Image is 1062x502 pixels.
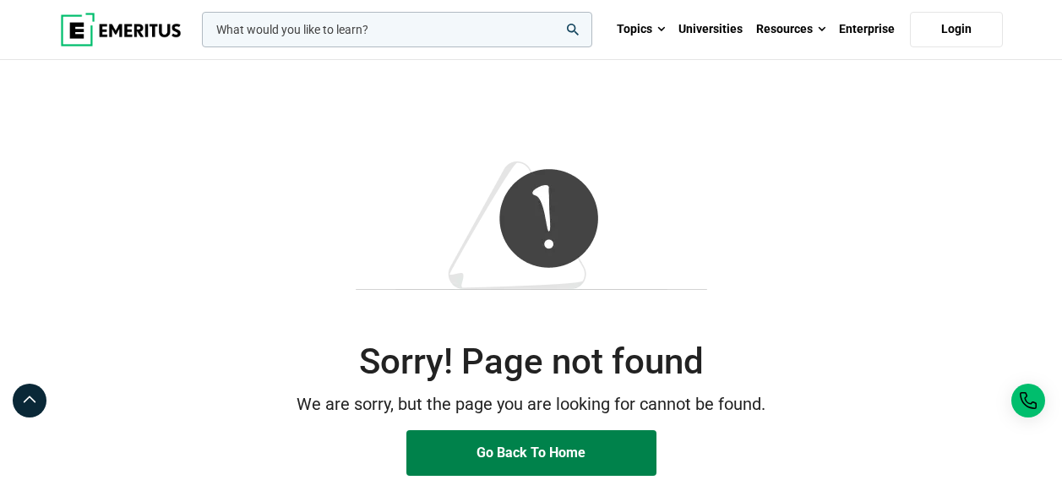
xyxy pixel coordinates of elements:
[60,391,1003,417] p: We are sorry, but the page you are looking for cannot be found.
[202,12,592,47] input: woocommerce-product-search-field-0
[477,445,585,461] span: Go Back To Home
[356,161,707,290] img: 404-Image
[406,430,656,476] a: Go Back To Home
[60,341,1003,383] h2: Sorry! Page not found
[910,12,1003,47] a: Login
